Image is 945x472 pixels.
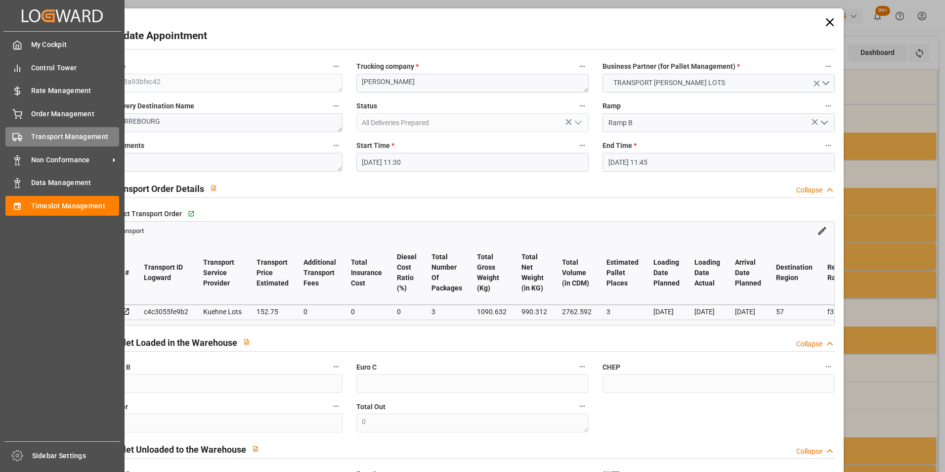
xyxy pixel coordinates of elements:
div: 57 [776,306,813,318]
span: Timeslot Management [31,201,120,211]
a: Rate Management [5,81,119,100]
th: Total Number Of Packages [424,241,470,305]
th: Total Gross Weight (Kg) [470,241,514,305]
span: Non Conformance [31,155,109,165]
span: Order Management [31,109,120,119]
span: Euro B [110,362,130,373]
h2: Pallet Unloaded to the Warehouse [110,443,246,456]
div: 3 [431,306,462,318]
div: [DATE] [735,306,761,318]
button: View description [237,332,256,351]
th: Total Insurance Cost [344,241,389,305]
button: End Time * [822,139,835,152]
a: Order Management [5,104,119,123]
span: Trucking company [356,61,419,72]
button: code [330,60,343,73]
th: Additional Transport Fees [296,241,344,305]
div: Collapse [796,185,822,195]
button: CHEP [822,360,835,373]
a: transport [118,226,144,234]
span: Other [110,402,128,412]
span: Business Partner (for Pallet Management) [602,61,740,72]
button: Comments [330,139,343,152]
span: Total Out [356,402,386,412]
span: transport [118,227,144,235]
a: Transport Management [5,127,119,146]
span: Transport Management [31,132,120,142]
a: Control Tower [5,58,119,77]
input: Type to search/select [356,113,589,132]
div: 0 [397,306,417,318]
button: Other [330,400,343,413]
span: Ramp [602,101,621,111]
button: Start Time * [576,139,589,152]
button: Status [576,99,589,112]
th: Transport Service Provider [196,241,249,305]
span: Start Time [356,141,394,151]
a: My Cockpit [5,35,119,54]
button: View description [204,179,223,197]
div: 2762.592 [562,306,592,318]
span: Sidebar Settings [32,451,121,461]
button: open menu [570,115,585,131]
span: End Time [602,141,637,151]
span: Delivery Destination Name [110,101,194,111]
th: Loading Date Planned [646,241,687,305]
div: f378f3188e07 [827,306,875,318]
input: DD-MM-YYYY HH:MM [356,153,589,172]
th: Arrival Date Planned [728,241,769,305]
button: open menu [816,115,831,131]
th: Total Net Weight (in KG) [514,241,555,305]
span: Control Tower [31,63,120,73]
span: TRANSPORT [PERSON_NAME] LOTS [608,78,730,88]
a: Timeslot Management [5,196,119,215]
th: # [118,241,136,305]
button: open menu [602,74,835,93]
h2: Transport Order Details [110,182,204,195]
button: View description [246,439,265,458]
span: My Cockpit [31,40,120,50]
div: [DATE] [653,306,680,318]
textarea: [PERSON_NAME] [356,74,589,93]
button: Ramp [822,99,835,112]
input: DD-MM-YYYY HH:MM [602,153,835,172]
th: Transport Price Estimated [249,241,296,305]
th: Loading Date Actual [687,241,728,305]
input: Type to search/select [602,113,835,132]
div: 152.75 [257,306,289,318]
div: c4c3055fe9b2 [144,306,188,318]
th: Destination Region [769,241,820,305]
button: Trucking company * [576,60,589,73]
button: Total Out [576,400,589,413]
textarea: 568a93bfec42 [110,74,343,93]
th: Diesel Cost Ratio (%) [389,241,424,305]
div: [DATE] [694,306,720,318]
div: 0 [303,306,336,318]
div: Collapse [796,339,822,349]
div: 990.312 [521,306,547,318]
span: Comments [110,141,144,151]
textarea: 0 [356,414,589,432]
th: Total Volume (in CDM) [555,241,599,305]
span: Data Management [31,178,120,188]
textarea: SARREBOURG [110,113,343,132]
span: CHEP [602,362,620,373]
a: Data Management [5,173,119,192]
span: Euro C [356,362,377,373]
div: 1090.632 [477,306,507,318]
th: Transport ID Logward [136,241,196,305]
div: Collapse [796,446,822,457]
span: Status [356,101,377,111]
button: Business Partner (for Pallet Management) * [822,60,835,73]
span: Rate Management [31,86,120,96]
span: Select Transport Order [110,209,182,219]
button: Delivery Destination Name [330,99,343,112]
button: Euro B [330,360,343,373]
span: code [110,61,126,72]
h2: Pallet Loaded in the Warehouse [110,336,237,349]
div: 3 [606,306,639,318]
div: 0 [351,306,382,318]
div: Kuehne Lots [203,306,242,318]
th: Recommended Rate Code [820,241,882,305]
h2: Update Appointment [111,28,207,44]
